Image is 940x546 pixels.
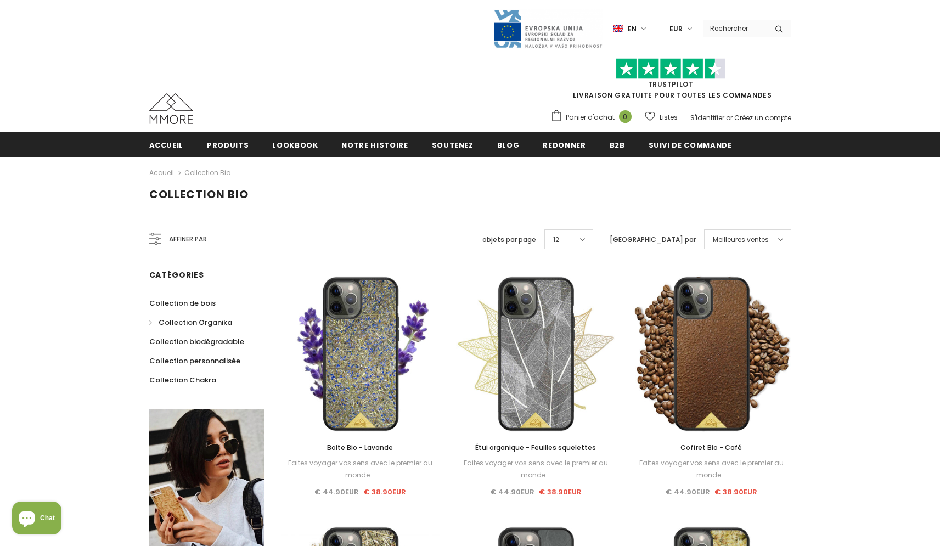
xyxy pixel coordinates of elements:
[149,370,216,390] a: Collection Chakra
[690,113,724,122] a: S'identifier
[9,502,65,537] inbox-online-store-chat: Shopify online store chat
[632,442,791,454] a: Coffret Bio - Café
[550,109,637,126] a: Panier d'achat 0
[619,110,632,123] span: 0
[497,132,520,157] a: Blog
[149,356,240,366] span: Collection personnalisée
[149,294,216,313] a: Collection de bois
[149,375,216,385] span: Collection Chakra
[475,443,596,452] span: Étui organique - Feuilles squelettes
[616,58,725,80] img: Faites confiance aux étoiles pilotes
[610,140,625,150] span: B2B
[149,269,204,280] span: Catégories
[543,132,586,157] a: Redonner
[272,132,318,157] a: Lookbook
[149,351,240,370] a: Collection personnalisée
[149,313,232,332] a: Collection Organika
[703,20,767,36] input: Search Site
[341,140,408,150] span: Notre histoire
[660,112,678,123] span: Listes
[149,332,244,351] a: Collection biodégradable
[610,234,696,245] label: [GEOGRAPHIC_DATA] par
[610,132,625,157] a: B2B
[149,166,174,179] a: Accueil
[550,63,791,100] span: LIVRAISON GRATUITE POUR TOUTES LES COMMANDES
[613,24,623,33] img: i-lang-1.png
[669,24,683,35] span: EUR
[645,108,678,127] a: Listes
[493,9,603,49] img: Javni Razpis
[666,487,710,497] span: € 44.90EUR
[539,487,582,497] span: € 38.90EUR
[497,140,520,150] span: Blog
[632,457,791,481] div: Faites voyager vos sens avec le premier au monde...
[281,442,440,454] a: Boite Bio - Lavande
[314,487,359,497] span: € 44.90EUR
[149,132,184,157] a: Accueil
[432,140,474,150] span: soutenez
[456,442,615,454] a: Étui organique - Feuilles squelettes
[566,112,615,123] span: Panier d'achat
[680,443,742,452] span: Coffret Bio - Café
[341,132,408,157] a: Notre histoire
[543,140,586,150] span: Redonner
[553,234,559,245] span: 12
[363,487,406,497] span: € 38.90EUR
[493,24,603,33] a: Javni Razpis
[272,140,318,150] span: Lookbook
[169,233,207,245] span: Affiner par
[432,132,474,157] a: soutenez
[726,113,733,122] span: or
[207,140,249,150] span: Produits
[149,187,249,202] span: Collection Bio
[281,457,440,481] div: Faites voyager vos sens avec le premier au monde...
[482,234,536,245] label: objets par page
[490,487,534,497] span: € 44.90EUR
[327,443,393,452] span: Boite Bio - Lavande
[149,336,244,347] span: Collection biodégradable
[184,168,230,177] a: Collection Bio
[149,140,184,150] span: Accueil
[149,93,193,124] img: Cas MMORE
[648,80,694,89] a: TrustPilot
[713,234,769,245] span: Meilleures ventes
[456,457,615,481] div: Faites voyager vos sens avec le premier au monde...
[159,317,232,328] span: Collection Organika
[714,487,757,497] span: € 38.90EUR
[649,132,732,157] a: Suivi de commande
[149,298,216,308] span: Collection de bois
[628,24,637,35] span: en
[649,140,732,150] span: Suivi de commande
[207,132,249,157] a: Produits
[734,113,791,122] a: Créez un compte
